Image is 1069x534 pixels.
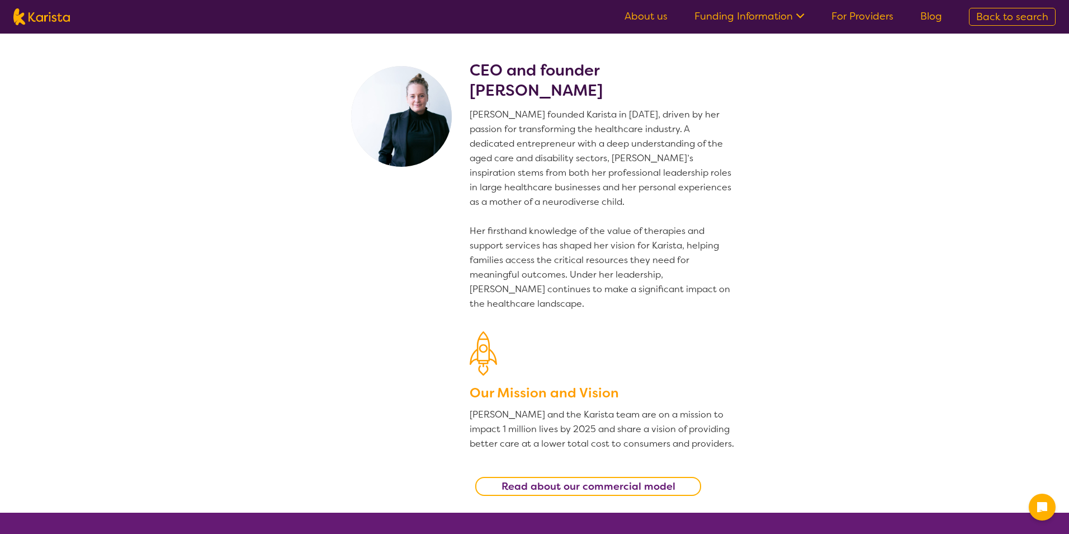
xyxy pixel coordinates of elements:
b: Read about our commercial model [502,480,675,493]
p: [PERSON_NAME] and the Karista team are on a mission to impact 1 million lives by 2025 and share a... [470,407,736,451]
a: Funding Information [694,10,805,23]
h3: Our Mission and Vision [470,383,736,403]
img: Karista logo [13,8,70,25]
span: Back to search [976,10,1048,24]
img: Our Mission [470,331,497,376]
h2: CEO and founder [PERSON_NAME] [470,60,736,101]
a: Blog [920,10,942,23]
a: Back to search [969,8,1056,26]
a: For Providers [831,10,893,23]
a: About us [625,10,668,23]
p: [PERSON_NAME] founded Karista in [DATE], driven by her passion for transforming the healthcare in... [470,107,736,311]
